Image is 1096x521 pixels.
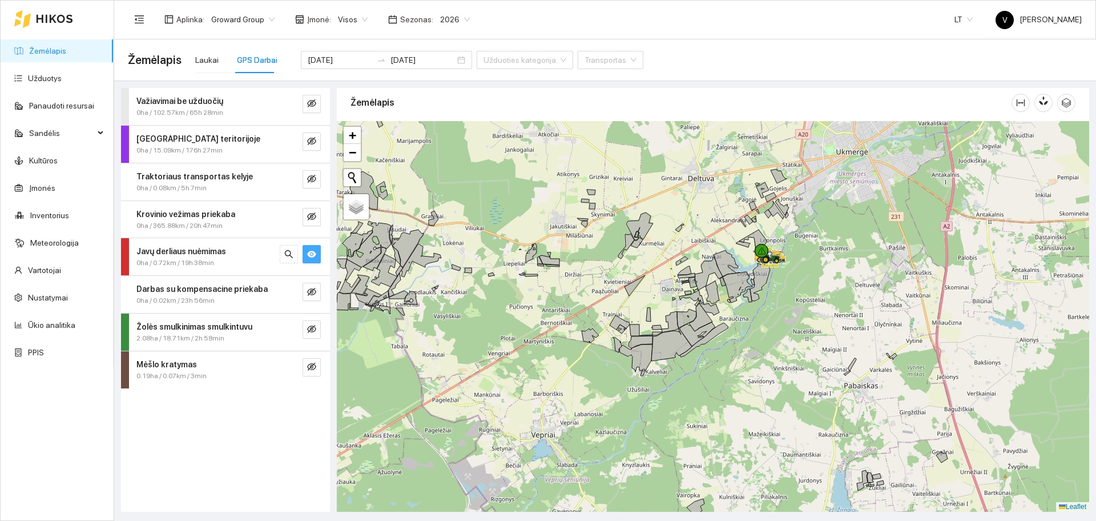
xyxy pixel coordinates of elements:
[128,8,151,31] button: menu-fold
[1012,94,1030,112] button: column-width
[136,284,268,294] strong: Darbas su kompensacine priekaba
[377,55,386,65] span: swap-right
[121,314,330,351] div: Žolės smulkinimas smulkintuvu2.08ha / 18.71km / 2h 58mineye-invisible
[307,212,316,223] span: eye-invisible
[349,145,356,159] span: −
[303,133,321,151] button: eye-invisible
[284,250,293,260] span: search
[303,170,321,189] button: eye-invisible
[134,14,144,25] span: menu-fold
[28,266,61,275] a: Vartotojai
[349,128,356,142] span: +
[303,208,321,226] button: eye-invisible
[237,54,277,66] div: GPS Darbai
[390,54,455,66] input: Pabaigos data
[211,11,275,28] span: Groward Group
[29,122,94,145] span: Sandėlis
[136,107,223,118] span: 0ha / 102.57km / 65h 28min
[121,276,330,313] div: Darbas su kompensacine priekaba0ha / 0.02km / 23h 56mineye-invisible
[303,95,321,113] button: eye-invisible
[29,183,55,193] a: Įmonės
[136,134,260,143] strong: [GEOGRAPHIC_DATA] teritorijoje
[121,126,330,163] div: [GEOGRAPHIC_DATA] teritorijoje0ha / 15.09km / 176h 27mineye-invisible
[28,320,75,330] a: Ūkio analitika
[303,245,321,263] button: eye
[29,156,58,165] a: Kultūros
[307,324,316,335] span: eye-invisible
[136,258,214,268] span: 0ha / 0.72km / 19h 38min
[1012,98,1029,107] span: column-width
[307,174,316,185] span: eye-invisible
[136,172,253,181] strong: Traktoriaus transportas kelyje
[121,201,330,238] div: Krovinio vežimas priekaba0ha / 365.88km / 20h 47mineye-invisible
[136,333,224,344] span: 2.08ha / 18.71km / 2h 58min
[29,46,66,55] a: Žemėlapis
[136,210,235,219] strong: Krovinio vežimas priekaba
[307,137,316,147] span: eye-invisible
[344,169,361,186] button: Initiate a new search
[28,348,44,357] a: PPIS
[338,11,368,28] span: Visos
[303,283,321,301] button: eye-invisible
[136,247,226,256] strong: Javų derliaus nuėmimas
[1059,503,1086,511] a: Leaflet
[29,101,94,110] a: Panaudoti resursai
[136,295,215,306] span: 0ha / 0.02km / 23h 56min
[307,250,316,260] span: eye
[377,55,386,65] span: to
[400,13,433,26] span: Sezonas :
[295,15,304,24] span: shop
[307,99,316,110] span: eye-invisible
[996,15,1082,24] span: [PERSON_NAME]
[28,293,68,302] a: Nustatymai
[136,322,252,331] strong: Žolės smulkinimas smulkintuvu
[136,221,223,231] span: 0ha / 365.88km / 20h 47min
[176,13,204,26] span: Aplinka :
[136,183,207,194] span: 0ha / 0.08km / 5h 7min
[136,360,197,369] strong: Mėšlo kratymas
[307,13,331,26] span: Įmonė :
[128,51,182,69] span: Žemėlapis
[280,245,298,263] button: search
[303,358,321,376] button: eye-invisible
[121,351,330,388] div: Mėšlo kratymas0.19ha / 0.07km / 3mineye-invisible
[121,238,330,275] div: Javų derliaus nuėmimas0ha / 0.72km / 19h 38minsearcheye
[30,238,79,247] a: Meteorologija
[303,320,321,339] button: eye-invisible
[954,11,973,28] span: LT
[195,54,219,66] div: Laukai
[307,362,316,373] span: eye-invisible
[350,86,1012,119] div: Žemėlapis
[121,88,330,125] div: Važiavimai be užduočių0ha / 102.57km / 65h 28mineye-invisible
[307,287,316,298] span: eye-invisible
[164,15,174,24] span: layout
[30,211,69,220] a: Inventorius
[344,144,361,161] a: Zoom out
[344,194,369,219] a: Layers
[440,11,470,28] span: 2026
[136,145,223,156] span: 0ha / 15.09km / 176h 27min
[308,54,372,66] input: Pradžios data
[388,15,397,24] span: calendar
[136,371,207,382] span: 0.19ha / 0.07km / 3min
[136,97,223,106] strong: Važiavimai be užduočių
[1002,11,1008,29] span: V
[121,163,330,201] div: Traktoriaus transportas kelyje0ha / 0.08km / 5h 7mineye-invisible
[28,74,62,83] a: Užduotys
[344,127,361,144] a: Zoom in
